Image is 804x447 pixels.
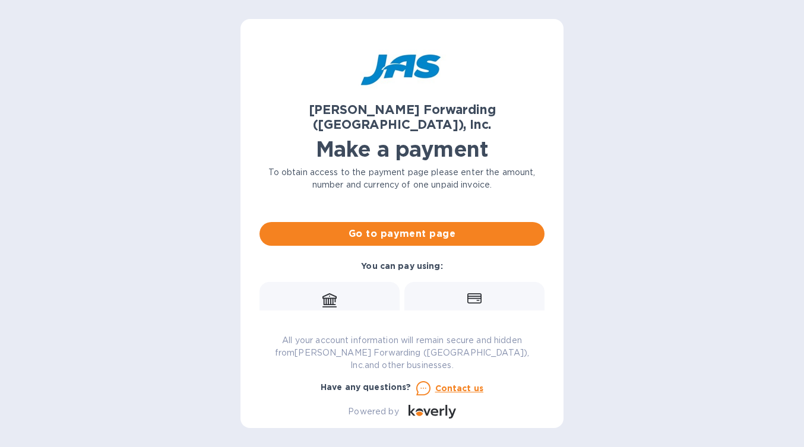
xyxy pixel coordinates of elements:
b: Credit card [450,310,499,319]
h1: Make a payment [259,137,545,161]
p: All your account information will remain secure and hidden from [PERSON_NAME] Forwarding ([GEOGRA... [259,334,545,372]
button: Go to payment page [259,222,545,246]
span: Go to payment page [269,227,535,241]
u: Contact us [435,383,484,393]
b: Have any questions? [321,382,412,392]
p: To obtain access to the payment page please enter the amount, number and currency of one unpaid i... [259,166,545,191]
b: You can pay using: [361,261,442,271]
p: Powered by [348,405,398,418]
b: [PERSON_NAME] Forwarding ([GEOGRAPHIC_DATA]), Inc. [309,102,496,132]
